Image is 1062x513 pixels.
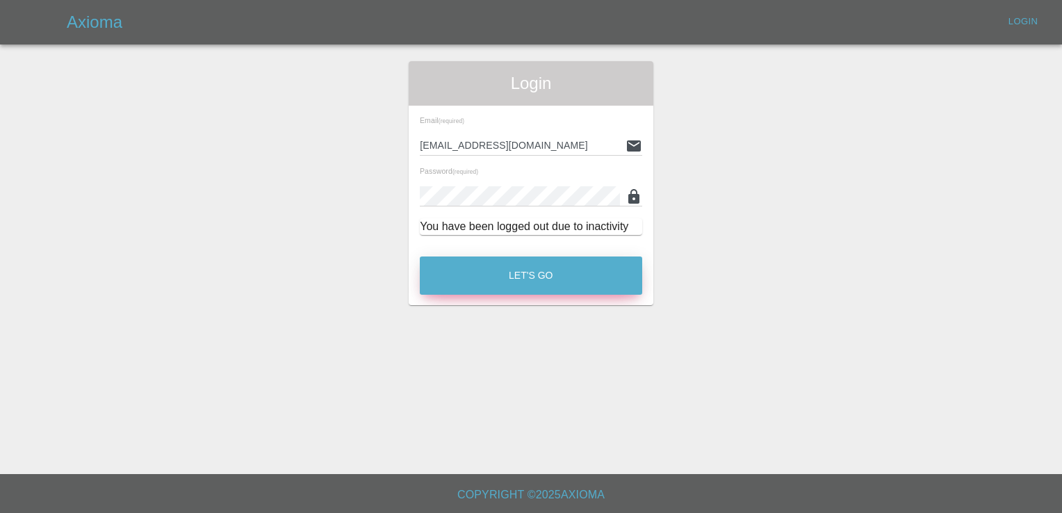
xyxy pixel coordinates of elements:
[420,256,642,295] button: Let's Go
[420,116,464,124] span: Email
[420,218,642,235] div: You have been logged out due to inactivity
[452,169,478,175] small: (required)
[67,11,122,33] h5: Axioma
[420,72,642,95] span: Login
[439,118,464,124] small: (required)
[420,167,478,175] span: Password
[1001,11,1045,33] a: Login
[11,485,1051,505] h6: Copyright © 2025 Axioma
